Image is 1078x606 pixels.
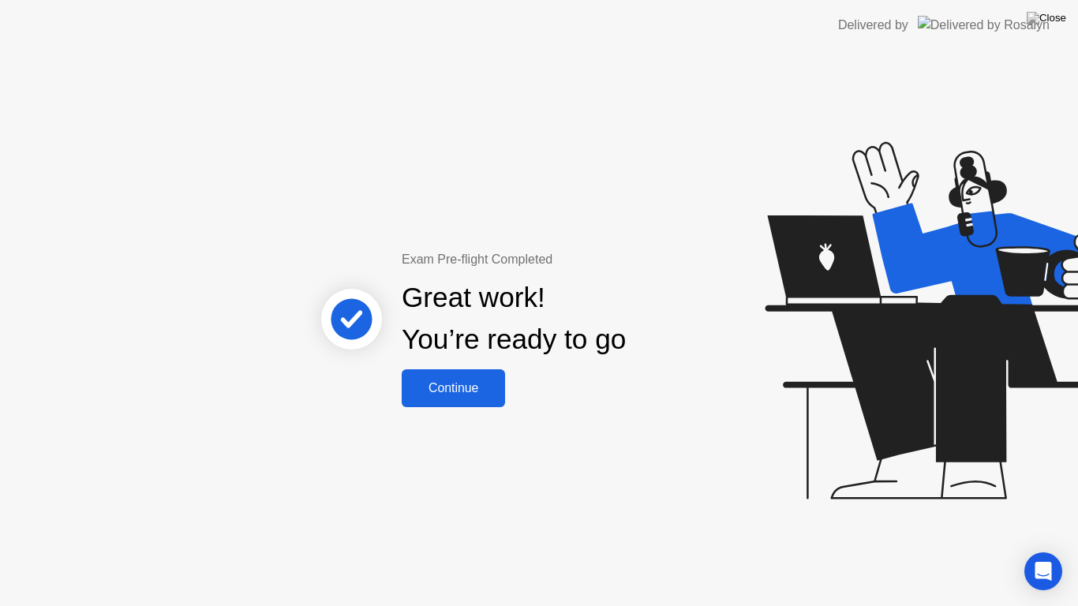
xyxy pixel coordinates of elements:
[402,369,505,407] button: Continue
[402,250,728,269] div: Exam Pre-flight Completed
[1024,552,1062,590] div: Open Intercom Messenger
[402,277,626,361] div: Great work! You’re ready to go
[838,16,908,35] div: Delivered by
[1027,12,1066,24] img: Close
[406,381,500,395] div: Continue
[918,16,1050,34] img: Delivered by Rosalyn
